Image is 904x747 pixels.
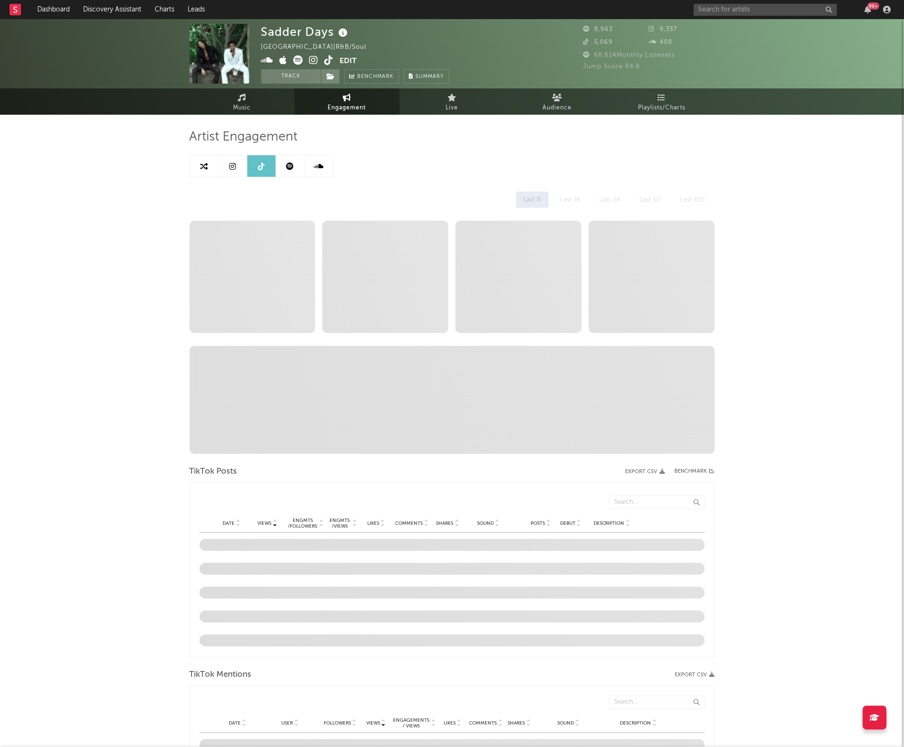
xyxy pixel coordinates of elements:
a: Audience [505,88,610,115]
span: Views [366,721,380,726]
span: Likes [367,520,379,526]
div: Last 8 [516,192,549,208]
div: Sadder Days [261,24,351,40]
span: 68,614 Monthly Listeners [584,52,675,58]
span: Likes [444,721,456,726]
span: TikTok Posts [190,466,237,477]
button: Summary [404,69,449,84]
span: Shares [508,721,525,726]
span: Artist Engagement [190,131,298,143]
span: 5,069 [584,39,613,45]
button: Export CSV [675,672,715,678]
div: Engmts / Followers [288,518,318,529]
span: Jump Score: 84.8 [584,64,640,70]
input: Search... [609,696,705,709]
span: Followers [324,721,351,726]
span: Shares [436,520,454,526]
button: Track [261,69,321,84]
span: Sound [477,520,494,526]
span: Comments [395,520,423,526]
div: Last 100 [673,192,713,208]
span: Date [229,721,241,726]
span: Playlists/Charts [638,102,686,114]
a: Benchmark [675,466,715,477]
a: Live [400,88,505,115]
a: Engagement [295,88,400,115]
span: 408 [649,39,673,45]
span: TikTok Mentions [190,670,252,681]
span: Benchmark [358,71,394,83]
button: 99+ [865,6,872,13]
div: 99 + [868,2,880,10]
span: Description [594,520,625,526]
input: Search... [609,496,705,509]
span: 8,963 [584,26,613,32]
span: Audience [542,102,572,114]
div: Last 16 [553,192,588,208]
span: Comments [469,721,497,726]
button: Export CSV [626,469,665,475]
button: Edit [340,55,357,67]
span: User [282,721,293,726]
span: Views [258,520,272,526]
span: Music [233,102,251,114]
span: Sound [557,721,574,726]
a: Benchmark [344,69,399,84]
span: Debut [560,520,575,526]
input: Search for artists [694,4,837,16]
span: Date [223,520,235,526]
span: Engagement [328,102,366,114]
a: Music [190,88,295,115]
div: Engmts / Views [329,518,351,529]
span: 9,337 [649,26,678,32]
span: Description [620,721,651,726]
span: Engagements / Views [393,718,430,729]
span: Live [446,102,458,114]
span: Summary [416,74,444,79]
a: Playlists/Charts [610,88,715,115]
div: Last 24 [593,192,628,208]
div: [GEOGRAPHIC_DATA] | R&B/Soul [261,42,378,53]
div: Last 50 [633,192,669,208]
span: Posts [531,520,545,526]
